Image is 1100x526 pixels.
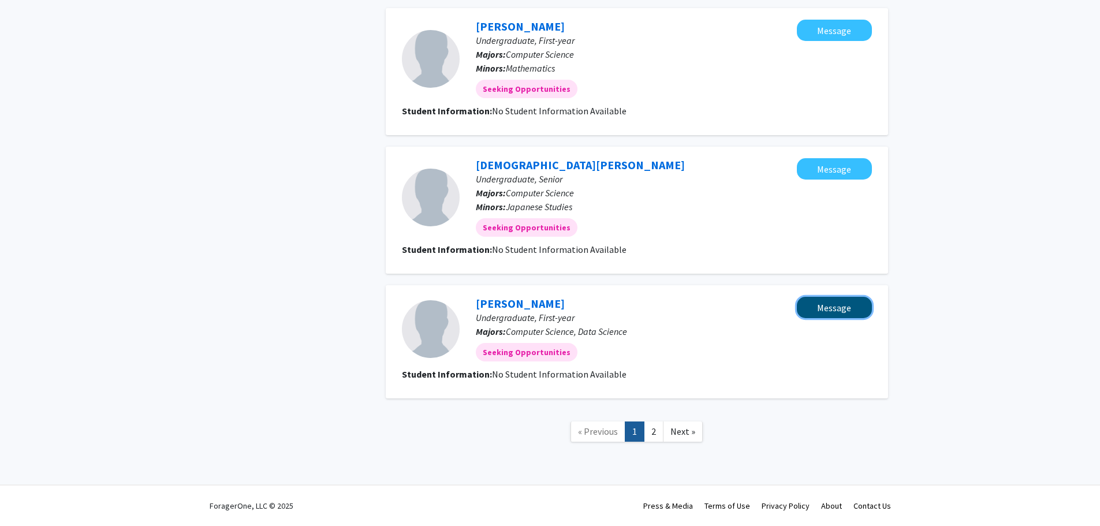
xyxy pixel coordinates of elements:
[476,326,506,337] b: Majors:
[9,474,49,517] iframe: Chat
[506,49,574,60] span: Computer Science
[762,501,810,511] a: Privacy Policy
[402,368,492,380] b: Student Information:
[476,312,575,323] span: Undergraduate, First-year
[476,158,685,172] a: [DEMOGRAPHIC_DATA][PERSON_NAME]
[476,49,506,60] b: Majors:
[476,173,562,185] span: Undergraduate, Senior
[402,244,492,255] b: Student Information:
[670,426,695,437] span: Next »
[476,187,506,199] b: Majors:
[506,62,555,74] span: Mathematics
[644,421,663,442] a: 2
[643,501,693,511] a: Press & Media
[476,19,565,33] a: [PERSON_NAME]
[797,158,872,180] button: Message Christian Fluharty
[476,80,577,98] mat-chip: Seeking Opportunities
[476,343,577,361] mat-chip: Seeking Opportunities
[570,421,625,442] a: Previous Page
[625,421,644,442] a: 1
[476,35,575,46] span: Undergraduate, First-year
[578,426,618,437] span: « Previous
[506,187,574,199] span: Computer Science
[797,297,872,318] button: Message Spencer Niemeyer
[386,410,888,457] nav: Page navigation
[853,501,891,511] a: Contact Us
[476,201,506,212] b: Minors:
[492,244,627,255] span: No Student Information Available
[821,501,842,511] a: About
[797,20,872,41] button: Message brayden staley
[492,105,627,117] span: No Student Information Available
[663,421,703,442] a: Next
[704,501,750,511] a: Terms of Use
[506,201,572,212] span: Japanese Studies
[402,105,492,117] b: Student Information:
[476,62,506,74] b: Minors:
[492,368,627,380] span: No Student Information Available
[476,218,577,237] mat-chip: Seeking Opportunities
[210,486,293,526] div: ForagerOne, LLC © 2025
[506,326,627,337] span: Computer Science, Data Science
[476,296,565,311] a: [PERSON_NAME]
